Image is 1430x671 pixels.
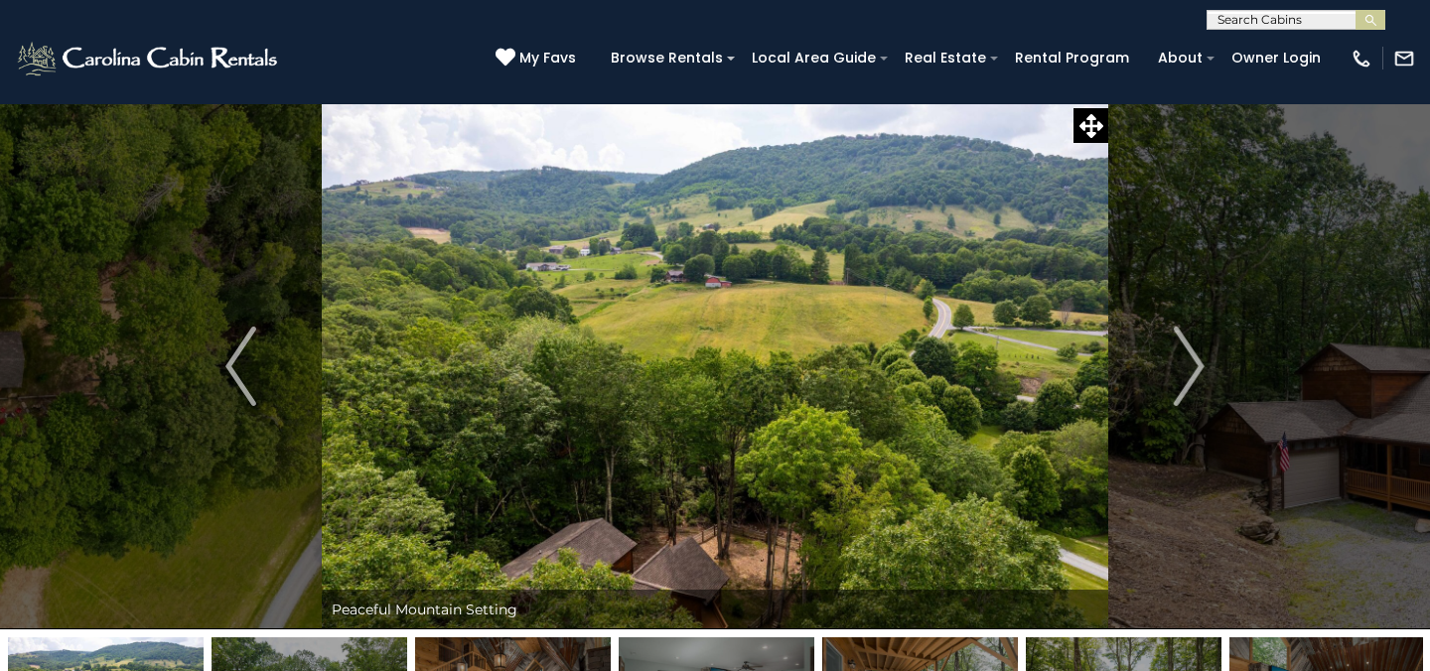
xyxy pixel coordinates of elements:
a: My Favs [496,48,581,69]
a: Local Area Guide [742,43,886,73]
a: Owner Login [1221,43,1331,73]
button: Next [1108,103,1270,629]
img: mail-regular-white.png [1393,48,1415,69]
a: Real Estate [895,43,996,73]
img: White-1-2.png [15,39,283,78]
img: phone-regular-white.png [1351,48,1372,69]
a: Browse Rentals [601,43,733,73]
div: Peaceful Mountain Setting [322,590,1108,629]
button: Previous [160,103,322,629]
a: Rental Program [1005,43,1139,73]
a: About [1148,43,1213,73]
span: My Favs [519,48,576,68]
img: arrow [1174,327,1204,406]
img: arrow [225,327,255,406]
